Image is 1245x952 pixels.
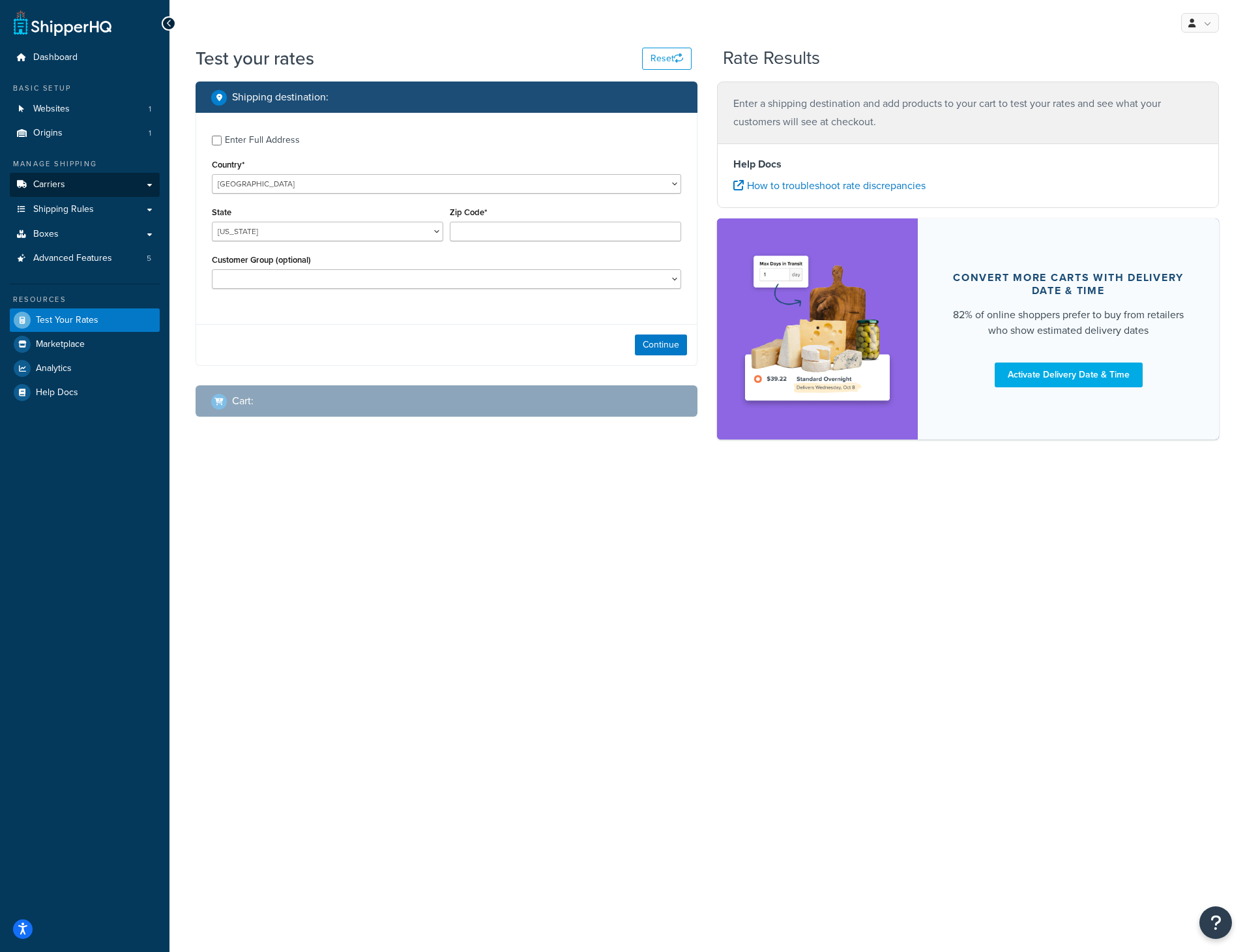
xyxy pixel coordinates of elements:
[10,173,160,197] a: Carriers
[10,158,160,170] div: Manage Shipping
[232,395,254,407] h2: Cart :
[147,253,151,264] span: 5
[635,335,687,355] button: Continue
[212,136,222,145] input: Enter Full Address
[10,121,160,145] a: Origins1
[33,204,94,215] span: Shipping Rules
[149,128,151,139] span: 1
[450,207,487,217] label: Zip Code*
[949,271,1188,297] div: Convert more carts with delivery date & time
[33,104,70,115] span: Websites
[212,207,231,217] label: State
[995,363,1143,387] a: Activate Delivery Date & Time
[33,52,78,63] span: Dashboard
[33,179,65,190] span: Carriers
[10,246,160,271] a: Advanced Features5
[36,363,72,374] span: Analytics
[642,48,692,70] button: Reset
[10,97,160,121] a: Websites1
[723,48,820,68] h2: Rate Results
[10,294,160,305] div: Resources
[36,315,98,326] span: Test Your Rates
[10,308,160,332] a: Test Your Rates
[33,128,63,139] span: Origins
[33,253,112,264] span: Advanced Features
[733,178,926,193] a: How to troubleshoot rate discrepancies
[10,333,160,356] a: Marketplace
[733,156,1203,172] h4: Help Docs
[225,131,300,149] div: Enter Full Address
[737,238,898,420] img: feature-image-ddt-36eae7f7280da8017bfb280eaccd9c446f90b1fe08728e4019434db127062ab4.png
[33,229,59,240] span: Boxes
[36,339,85,350] span: Marketplace
[212,255,311,265] label: Customer Group (optional)
[212,160,244,170] label: Country*
[1199,906,1232,939] button: Open Resource Center
[10,198,160,222] a: Shipping Rules
[733,95,1203,131] p: Enter a shipping destination and add products to your cart to test your rates and see what your c...
[149,104,151,115] span: 1
[10,97,160,121] li: Websites
[196,46,314,71] h1: Test your rates
[10,246,160,271] li: Advanced Features
[232,91,329,103] h2: Shipping destination :
[10,121,160,145] li: Origins
[10,381,160,404] a: Help Docs
[10,83,160,94] div: Basic Setup
[10,222,160,246] a: Boxes
[949,307,1188,338] div: 82% of online shoppers prefer to buy from retailers who show estimated delivery dates
[10,46,160,70] a: Dashboard
[10,357,160,380] a: Analytics
[36,387,78,398] span: Help Docs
